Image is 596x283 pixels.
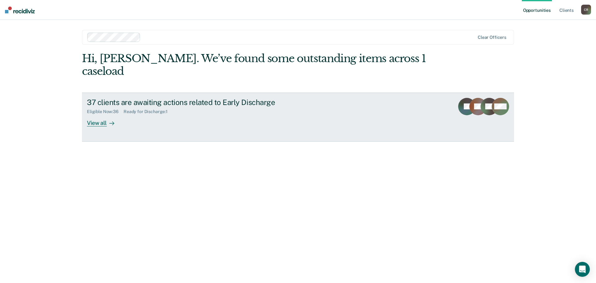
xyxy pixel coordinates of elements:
img: Recidiviz [5,7,35,13]
div: Eligible Now : 36 [87,109,124,114]
div: 37 clients are awaiting actions related to Early Discharge [87,98,305,107]
div: Ready for Discharge : 1 [124,109,173,114]
div: Open Intercom Messenger [575,262,590,277]
div: Hi, [PERSON_NAME]. We’ve found some outstanding items across 1 caseload [82,52,428,78]
div: Clear officers [478,35,506,40]
a: 37 clients are awaiting actions related to Early DischargeEligible Now:36Ready for Discharge:1Vie... [82,93,514,142]
div: C R [581,5,591,15]
div: View all [87,114,122,126]
button: CR [581,5,591,15]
